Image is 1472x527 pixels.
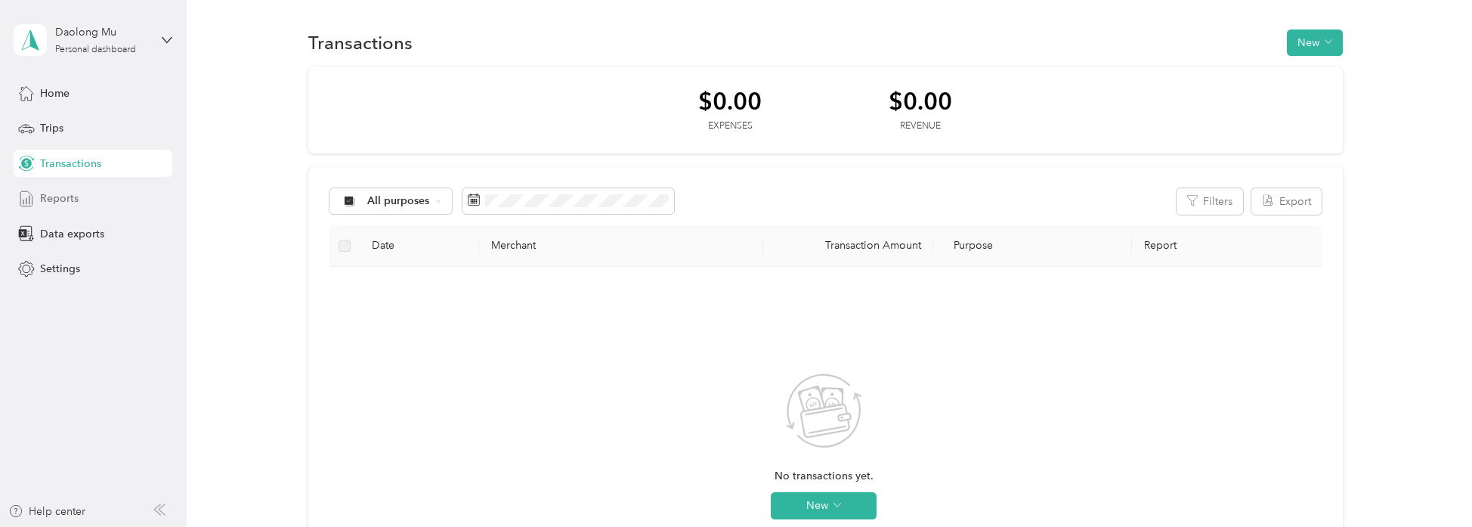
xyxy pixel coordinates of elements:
th: Transaction Amount [763,225,933,267]
span: Settings [40,261,80,277]
span: Reports [40,191,79,206]
button: Help center [8,504,85,519]
th: Merchant [479,225,763,267]
h1: Transactions [308,35,413,51]
button: Export [1251,188,1322,215]
span: Trips [40,120,63,136]
span: No transactions yet. [775,468,874,485]
button: Filters [1177,188,1243,215]
span: Purpose [945,239,993,252]
span: Transactions [40,156,101,172]
th: Date [360,225,479,267]
span: Home [40,85,70,101]
div: $0.00 [889,88,952,114]
div: $0.00 [698,88,762,114]
div: Revenue [889,119,952,133]
button: New [1287,29,1343,56]
button: New [771,492,877,519]
div: Expenses [698,119,762,133]
span: Data exports [40,226,104,242]
span: All purposes [367,196,430,206]
iframe: Everlance-gr Chat Button Frame [1387,442,1472,527]
div: Daolong Mu [55,24,150,40]
div: Personal dashboard [55,45,136,54]
th: Report [1132,225,1321,267]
